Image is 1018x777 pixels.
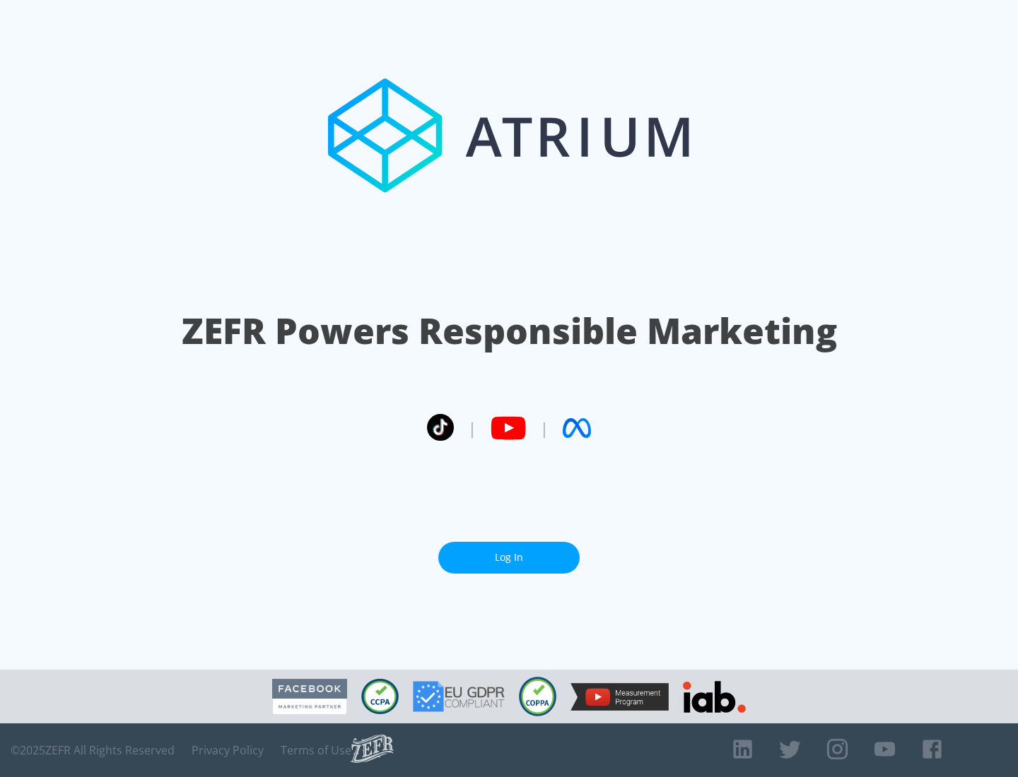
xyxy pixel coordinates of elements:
h1: ZEFR Powers Responsible Marketing [182,307,837,355]
img: Facebook Marketing Partner [272,679,347,715]
span: © 2025 ZEFR All Rights Reserved [11,743,175,757]
a: Terms of Use [281,743,351,757]
a: Privacy Policy [192,743,264,757]
span: | [540,417,549,439]
img: CCPA Compliant [361,679,399,714]
img: YouTube Measurement Program [571,683,669,711]
img: GDPR Compliant [413,681,505,712]
span: | [468,417,476,439]
a: Log In [438,542,580,574]
img: COPPA Compliant [519,677,556,716]
img: IAB [683,681,746,713]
